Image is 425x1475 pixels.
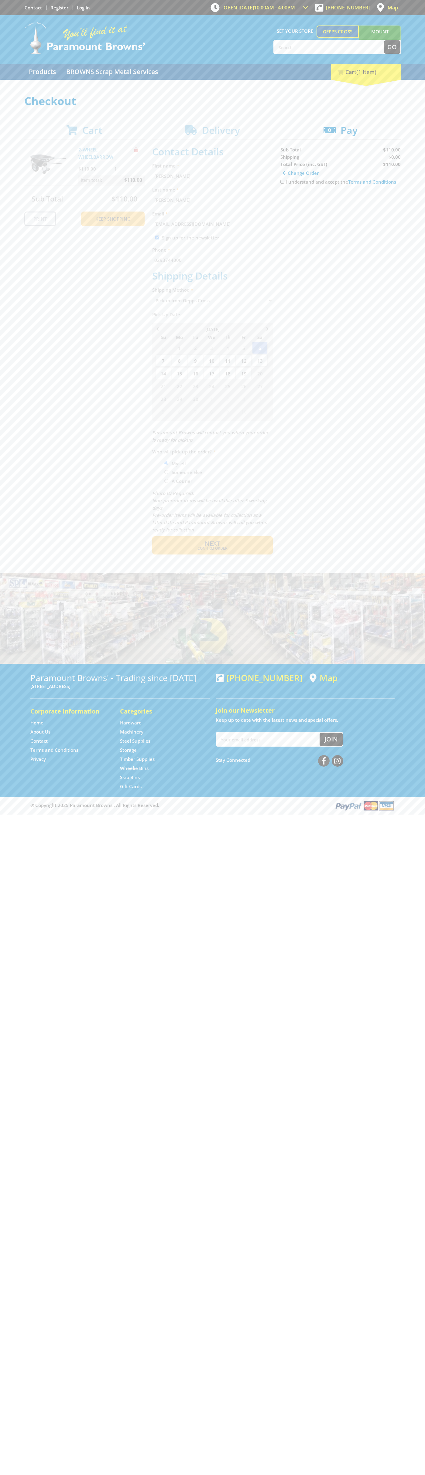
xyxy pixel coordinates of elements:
p: [STREET_ADDRESS] [30,683,210,690]
a: Go to the Home page [30,720,43,726]
span: $0.00 [389,154,401,160]
a: Mount [PERSON_NAME] [359,25,401,49]
span: OPEN [DATE] [224,4,295,11]
span: $110.00 [383,147,401,153]
a: Go to the Machinery page [120,729,143,735]
a: Gepps Cross [317,25,359,38]
h5: Categories [120,707,197,716]
a: Go to the Gift Cards page [120,783,142,790]
input: Your email address [216,733,320,746]
button: Join [320,733,343,746]
p: Keep up to date with the latest news and special offers. [216,716,395,724]
a: Go to the Skip Bins page [120,774,140,781]
span: Shipping [280,154,299,160]
img: Paramount Browns' [24,21,146,55]
strong: Total Price (inc. GST) [280,161,327,167]
span: 10:00am - 4:00pm [254,4,295,11]
div: ® Copyright 2025 Paramount Browns'. All Rights Reserved. [24,800,401,811]
a: Go to the BROWNS Scrap Metal Services page [62,64,163,80]
strong: $110.00 [383,161,401,167]
a: Go to the registration page [50,5,68,11]
a: Go to the Steel Supplies page [120,738,150,744]
input: Please accept the terms and conditions. [280,180,284,184]
h1: Checkout [24,95,401,107]
a: Go to the Terms and Conditions page [30,747,78,753]
div: Stay Connected [216,753,343,767]
div: [PHONE_NUMBER] [216,673,302,683]
h5: Corporate Information [30,707,108,716]
span: (1 item) [356,68,376,76]
a: Go to the Timber Supplies page [120,756,155,762]
a: View a map of Gepps Cross location [310,673,338,683]
a: Go to the Privacy page [30,756,46,762]
span: Change Order [288,170,319,176]
span: Set your store [273,25,317,36]
span: Pay [341,124,358,137]
h5: Join our Newsletter [216,706,395,715]
a: Go to the Wheelie Bins page [120,765,149,771]
a: Go to the Storage page [120,747,137,753]
div: Cart [331,64,401,80]
a: Log in [77,5,90,11]
button: Go [384,40,400,54]
a: Terms and Conditions [348,179,396,185]
a: Go to the About Us page [30,729,50,735]
a: Change Order [280,168,321,178]
h3: Paramount Browns' - Trading since [DATE] [30,673,210,683]
a: Go to the Contact page [30,738,48,744]
img: PayPal, Mastercard, Visa accepted [334,800,395,811]
label: I understand and accept the [286,179,396,185]
a: Go to the Products page [24,64,60,80]
span: Sub Total [280,147,301,153]
input: Search [274,40,384,54]
a: Go to the Contact page [25,5,42,11]
a: Go to the Hardware page [120,720,142,726]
